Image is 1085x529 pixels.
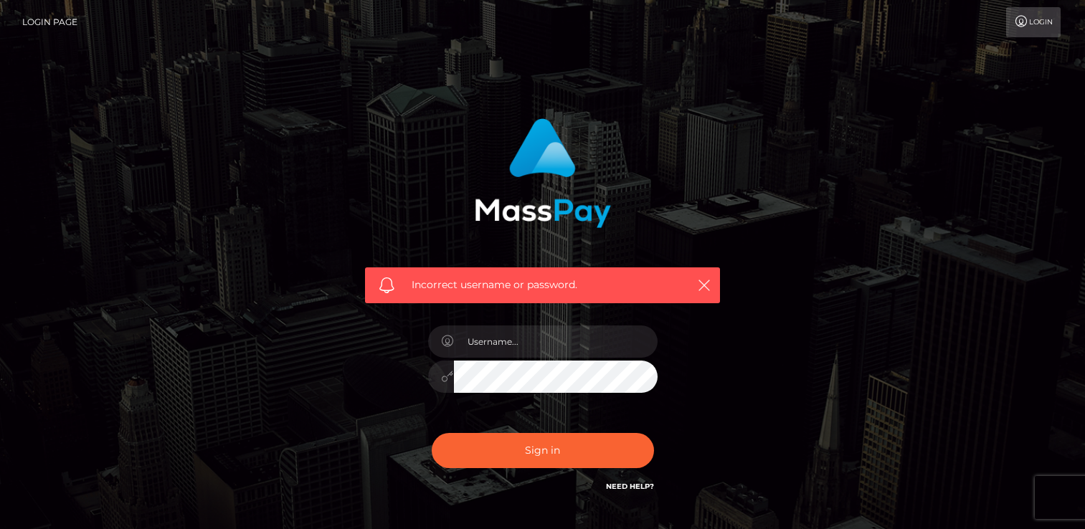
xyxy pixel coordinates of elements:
[1006,7,1061,37] a: Login
[412,277,673,292] span: Incorrect username or password.
[432,433,654,468] button: Sign in
[454,325,658,358] input: Username...
[606,482,654,491] a: Need Help?
[475,118,611,228] img: MassPay Login
[22,7,77,37] a: Login Page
